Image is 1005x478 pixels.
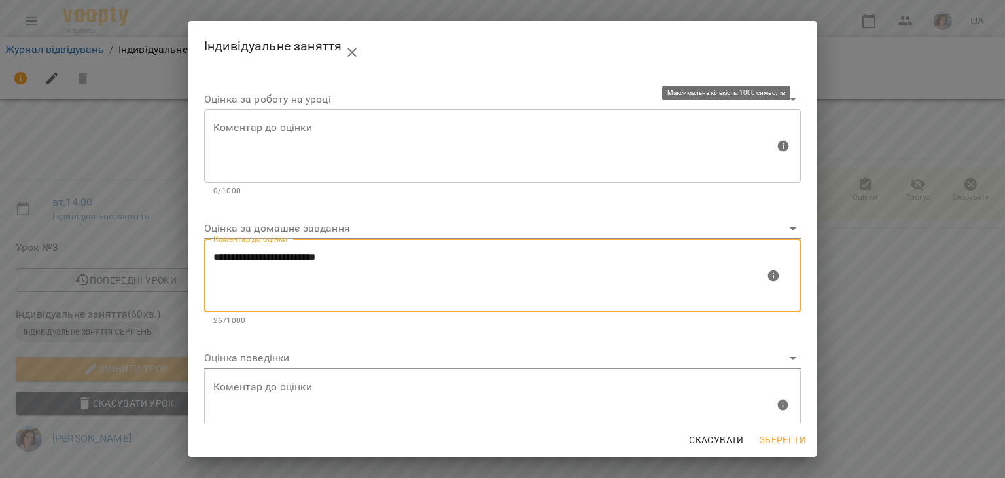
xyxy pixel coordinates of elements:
button: Зберегти [754,428,811,452]
h2: Індивідуальне заняття [204,31,801,63]
span: Скасувати [689,432,744,448]
div: Максимальна кількість: 1000 символів [204,369,801,456]
button: close [336,37,368,68]
p: 26/1000 [213,314,792,327]
span: Зберегти [760,432,806,448]
p: 0/1000 [213,185,792,198]
button: Скасувати [684,428,749,452]
div: Максимальна кількість: 1000 символів [204,239,801,327]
